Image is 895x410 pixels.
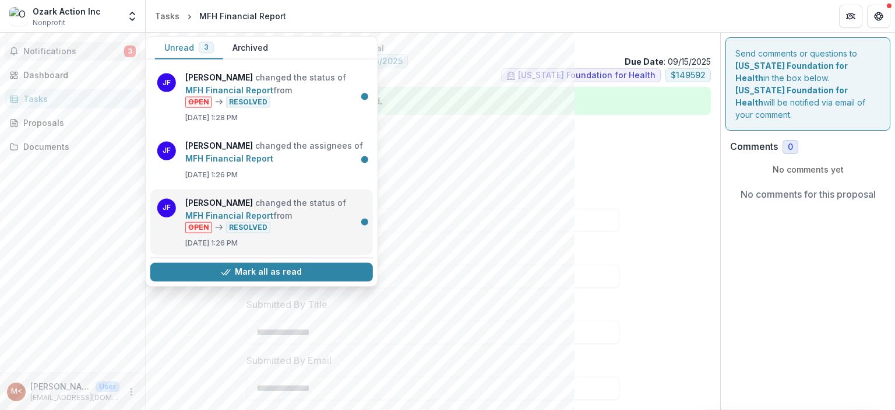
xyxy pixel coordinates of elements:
[33,5,101,17] div: Ozark Action Inc
[155,87,711,115] div: Task is completed! No further action needed.
[246,353,332,367] p: Submitted By Email
[164,120,702,132] p: : from [US_STATE] Foundation for Health
[5,42,140,61] button: Notifications3
[124,5,140,28] button: Open entity switcher
[199,10,286,22] div: MFH Financial Report
[33,17,65,28] span: Nonprofit
[155,37,223,59] button: Unread
[150,8,184,24] a: Tasks
[11,388,22,395] div: Mrs. Kay Mead <kmead@oaiwp.org>
[5,89,140,108] a: Tasks
[730,163,886,176] p: No comments yet
[735,85,848,107] strong: [US_STATE] Foundation for Health
[185,196,366,233] p: changed the status of from
[150,262,373,281] button: Mark all as read
[246,297,327,311] p: Submitted By Title
[124,45,136,57] span: 3
[735,61,848,83] strong: [US_STATE] Foundation for Health
[671,71,706,80] span: $ 149592
[223,37,277,59] button: Archived
[30,393,119,403] p: [EMAIL_ADDRESS][DOMAIN_NAME]
[185,139,366,164] p: changed the assignees of
[155,10,179,22] div: Tasks
[96,381,119,392] p: User
[30,380,91,393] p: [PERSON_NAME] <[EMAIL_ADDRESS][DOMAIN_NAME]>
[23,69,131,81] div: Dashboard
[23,141,131,153] div: Documents
[150,8,291,24] nav: breadcrumb
[741,187,876,201] p: No comments for this proposal
[867,5,890,28] button: Get Help
[185,153,273,163] a: MFH Financial Report
[204,43,209,51] span: 3
[23,93,131,105] div: Tasks
[5,65,140,85] a: Dashboard
[725,37,890,131] div: Send comments or questions to in the box below. will be notified via email of your comment.
[518,71,656,80] span: [US_STATE] Foundation for Health
[839,5,862,28] button: Partners
[185,85,273,95] a: MFH Financial Report
[730,141,778,152] h2: Comments
[9,7,28,26] img: Ozark Action Inc
[124,385,138,399] button: More
[23,117,131,129] div: Proposals
[5,137,140,156] a: Documents
[185,71,366,108] p: changed the status of from
[155,42,711,54] p: Medicaid Expansion Outreach, Enrollment and Renewal
[625,55,711,68] p: : 09/15/2025
[185,210,273,220] a: MFH Financial Report
[788,142,793,152] span: 0
[23,47,124,57] span: Notifications
[625,57,664,66] strong: Due Date
[5,113,140,132] a: Proposals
